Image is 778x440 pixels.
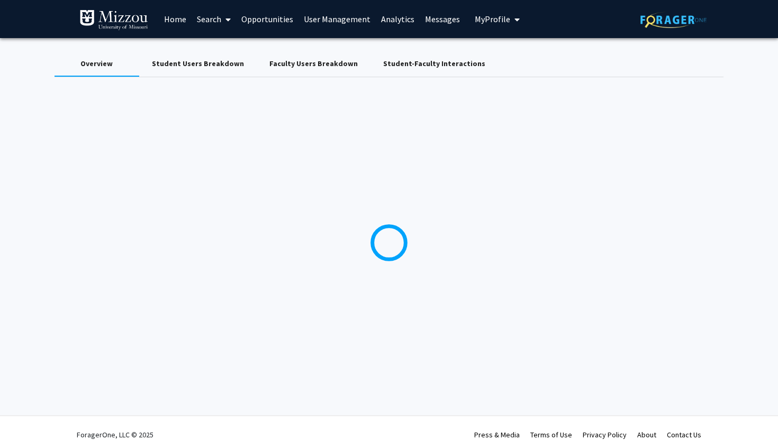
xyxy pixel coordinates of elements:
[475,14,510,24] span: My Profile
[530,430,572,439] a: Terms of Use
[192,1,236,38] a: Search
[474,430,520,439] a: Press & Media
[420,1,465,38] a: Messages
[667,430,701,439] a: Contact Us
[269,58,358,69] div: Faculty Users Breakdown
[383,58,485,69] div: Student-Faculty Interactions
[79,10,148,31] img: University of Missouri Logo
[236,1,298,38] a: Opportunities
[583,430,627,439] a: Privacy Policy
[298,1,376,38] a: User Management
[152,58,244,69] div: Student Users Breakdown
[376,1,420,38] a: Analytics
[159,1,192,38] a: Home
[640,12,707,28] img: ForagerOne Logo
[80,58,113,69] div: Overview
[637,430,656,439] a: About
